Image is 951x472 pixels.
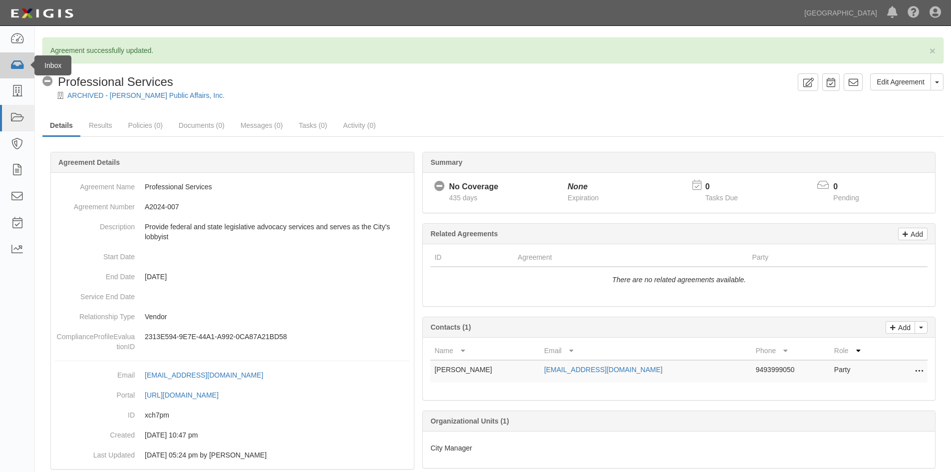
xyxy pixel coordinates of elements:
th: Role [830,342,888,360]
p: Add [896,322,911,333]
p: Agreement successfully updated. [50,45,936,55]
span: Since 08/05/2024 [449,194,477,202]
i: None [568,182,588,191]
button: Close [930,45,936,56]
p: 2313E594-9E7E-44A1-A992-0CA87A21BD58 [145,332,410,342]
a: Edit Agreement [870,73,931,90]
dd: A2024-007 [55,197,410,217]
dt: Portal [55,385,135,400]
div: [EMAIL_ADDRESS][DOMAIN_NAME] [145,370,263,380]
p: 0 [833,181,871,193]
b: Related Agreements [430,230,498,238]
a: [EMAIL_ADDRESS][DOMAIN_NAME] [544,366,662,374]
span: Pending [833,194,859,202]
dt: Created [55,425,135,440]
b: Summary [430,158,462,166]
a: [GEOGRAPHIC_DATA] [799,3,882,23]
dt: Service End Date [55,287,135,302]
p: Provide federal and state legislative advocacy services and serves as the City's lobbyist [145,222,410,242]
span: City Manager [430,444,472,452]
dt: ComplianceProfileEvaluationID [55,327,135,352]
td: 9493999050 [752,360,830,383]
dt: Email [55,365,135,380]
dt: Agreement Name [55,177,135,192]
b: Contacts (1) [430,323,471,331]
th: ID [430,248,514,267]
a: Messages (0) [233,115,291,135]
dd: [DATE] 10:47 pm [55,425,410,445]
dt: Agreement Number [55,197,135,212]
span: × [930,45,936,56]
td: Party [830,360,888,383]
span: Professional Services [58,75,173,88]
dt: Last Updated [55,445,135,460]
i: No Coverage [42,76,53,87]
dt: Start Date [55,247,135,262]
span: Expiration [568,194,599,202]
div: No Coverage [449,181,498,193]
a: Documents (0) [171,115,232,135]
a: Activity (0) [335,115,383,135]
p: 0 [705,181,750,193]
i: Help Center - Complianz [908,7,920,19]
dt: End Date [55,267,135,282]
b: Organizational Units (1) [430,417,509,425]
a: ARCHIVED - [PERSON_NAME] Public Affairs, Inc. [67,91,225,99]
a: Details [42,115,80,137]
a: Tasks (0) [291,115,334,135]
dd: [DATE] [55,267,410,287]
dd: Vendor [55,307,410,327]
th: Name [430,342,540,360]
th: Agreement [514,248,748,267]
div: Inbox [34,55,71,75]
a: Results [81,115,120,135]
th: Email [540,342,752,360]
th: Phone [752,342,830,360]
span: Tasks Due [705,194,738,202]
dt: Relationship Type [55,307,135,322]
dd: Professional Services [55,177,410,197]
i: There are no related agreements available. [612,276,746,284]
dd: xch7pm [55,405,410,425]
div: Professional Services [42,73,173,90]
a: Add [898,228,928,240]
i: No Coverage [434,181,445,192]
dd: [DATE] 05:24 pm by [PERSON_NAME] [55,445,410,465]
p: Add [908,228,923,240]
a: [URL][DOMAIN_NAME] [145,391,230,399]
b: Agreement Details [58,158,120,166]
th: Party [748,248,883,267]
dt: ID [55,405,135,420]
td: [PERSON_NAME] [430,360,540,383]
img: logo-5460c22ac91f19d4615b14bd174203de0afe785f0fc80cf4dbbc73dc1793850b.png [7,4,76,22]
a: Add [886,321,915,334]
a: Policies (0) [121,115,170,135]
dt: Description [55,217,135,232]
a: [EMAIL_ADDRESS][DOMAIN_NAME] [145,371,274,379]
